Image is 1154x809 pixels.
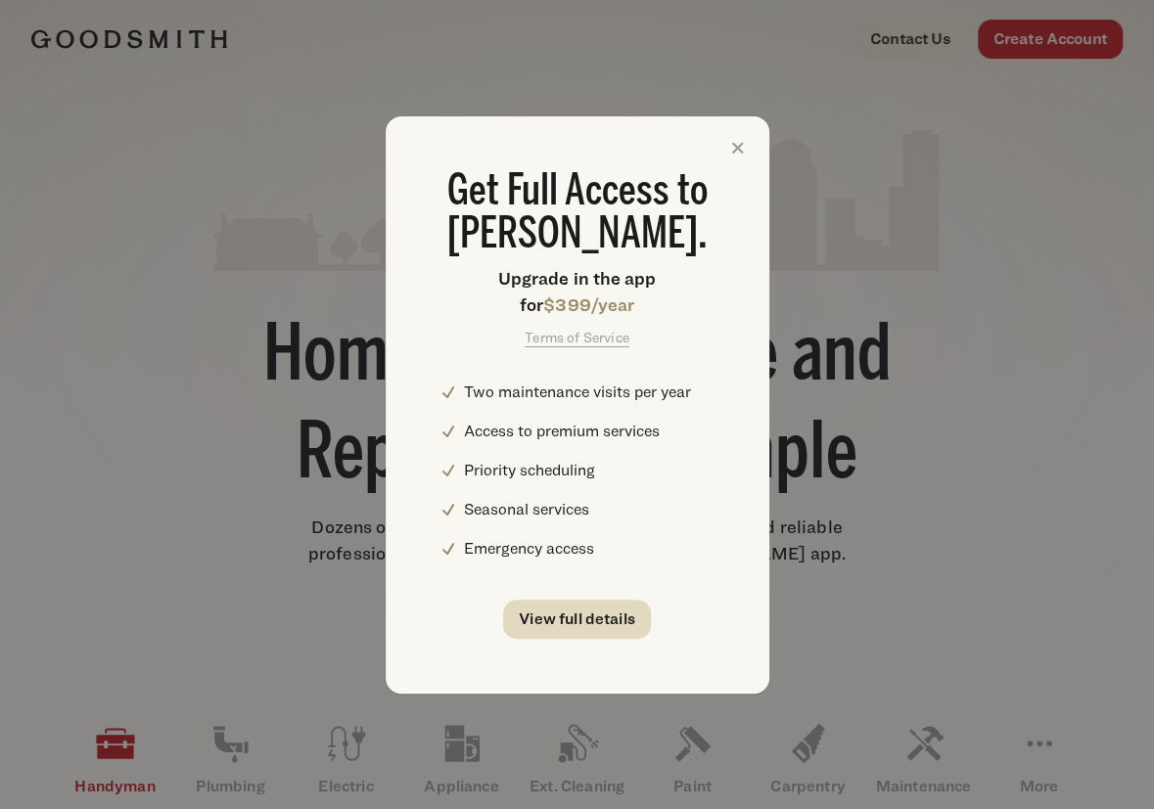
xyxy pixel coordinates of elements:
[464,381,715,404] li: Two maintenance visits per year
[464,537,715,561] li: Emergency access
[525,329,629,345] a: Terms of Service
[503,600,651,639] a: View full details
[543,294,634,315] span: $399/year
[440,265,715,318] h4: Upgrade in the app for
[464,420,715,443] li: Access to premium services
[464,459,715,482] li: Priority scheduling
[440,171,715,257] h2: Get Full Access to [PERSON_NAME].
[464,498,715,521] li: Seasonal services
